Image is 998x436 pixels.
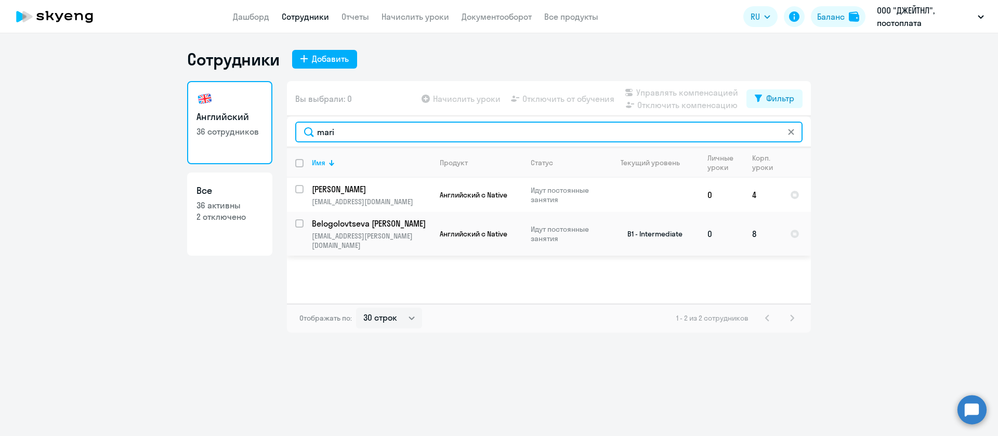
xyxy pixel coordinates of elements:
[196,184,263,197] h3: Все
[766,92,794,104] div: Фильтр
[196,200,263,211] p: 36 активны
[752,153,773,172] div: Корп. уроки
[849,11,859,22] img: balance
[312,218,429,229] p: Belogolovtseva [PERSON_NAME]
[187,173,272,256] a: Все36 активны2 отключено
[531,158,602,167] div: Статус
[744,178,782,212] td: 4
[817,10,845,23] div: Баланс
[196,126,263,137] p: 36 сотрудников
[312,231,431,250] p: [EMAIL_ADDRESS][PERSON_NAME][DOMAIN_NAME]
[531,158,553,167] div: Статус
[282,11,329,22] a: Сотрудники
[382,11,449,22] a: Начислить уроки
[531,224,602,243] p: Идут постоянные занятия
[531,186,602,204] p: Идут постоянные занятия
[752,153,781,172] div: Корп. уроки
[707,153,734,172] div: Личные уроки
[196,90,213,107] img: english
[196,110,263,124] h3: Английский
[746,89,803,108] button: Фильтр
[187,49,280,70] h1: Сотрудники
[676,313,748,323] span: 1 - 2 из 2 сотрудников
[743,6,778,27] button: RU
[312,218,431,229] a: Belogolovtseva [PERSON_NAME]
[292,50,357,69] button: Добавить
[440,158,522,167] div: Продукт
[440,190,507,200] span: Английский с Native
[295,93,352,105] span: Вы выбрали: 0
[312,158,325,167] div: Имя
[440,229,507,239] span: Английский с Native
[299,313,352,323] span: Отображать по:
[699,178,744,212] td: 0
[872,4,989,29] button: ООО "ДЖЕЙТНЛ", постоплата
[621,158,680,167] div: Текущий уровень
[707,153,743,172] div: Личные уроки
[312,183,429,195] p: [PERSON_NAME]
[233,11,269,22] a: Дашборд
[544,11,598,22] a: Все продукты
[312,183,431,195] a: [PERSON_NAME]
[462,11,532,22] a: Документооборот
[342,11,369,22] a: Отчеты
[312,52,349,65] div: Добавить
[295,122,803,142] input: Поиск по имени, email, продукту или статусу
[187,81,272,164] a: Английский36 сотрудников
[312,197,431,206] p: [EMAIL_ADDRESS][DOMAIN_NAME]
[312,158,431,167] div: Имя
[744,212,782,256] td: 8
[811,6,865,27] button: Балансbalance
[877,4,974,29] p: ООО "ДЖЕЙТНЛ", постоплата
[602,212,699,256] td: B1 - Intermediate
[196,211,263,222] p: 2 отключено
[699,212,744,256] td: 0
[440,158,468,167] div: Продукт
[751,10,760,23] span: RU
[611,158,699,167] div: Текущий уровень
